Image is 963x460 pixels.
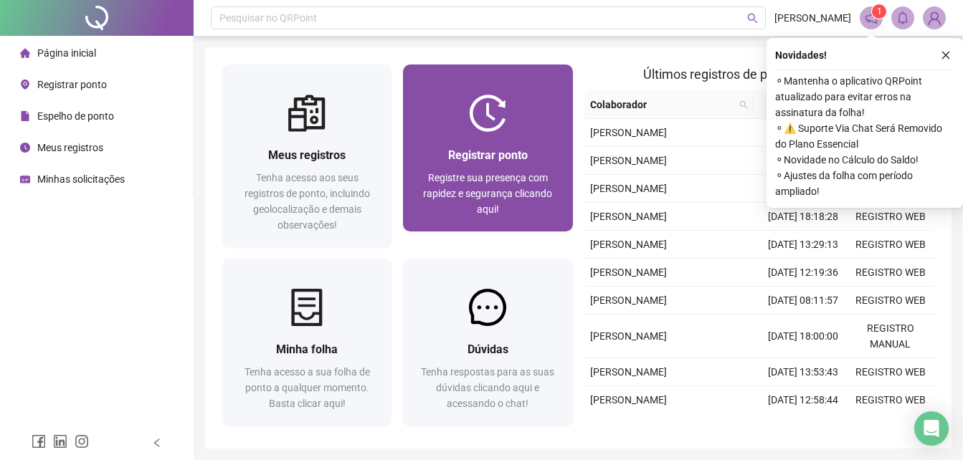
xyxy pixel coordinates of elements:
[847,386,934,414] td: REGISTRO WEB
[590,294,667,306] span: [PERSON_NAME]
[759,259,847,287] td: [DATE] 12:19:36
[759,315,847,358] td: [DATE] 18:00:00
[775,47,827,63] span: Novidades !
[53,434,67,449] span: linkedin
[421,366,554,409] span: Tenha respostas para as suas dúvidas clicando aqui e acessando o chat!
[775,120,954,152] span: ⚬ ⚠️ Suporte Via Chat Será Removido do Plano Essencial
[590,330,667,342] span: [PERSON_NAME]
[590,183,667,194] span: [PERSON_NAME]
[448,148,528,162] span: Registrar ponto
[32,434,46,449] span: facebook
[872,4,886,19] sup: 1
[643,67,875,82] span: Últimos registros de ponto sincronizados
[20,48,30,58] span: home
[847,315,934,358] td: REGISTRO MANUAL
[759,119,847,147] td: [DATE] 13:53:21
[759,147,847,175] td: [DATE] 12:34:08
[590,211,667,222] span: [PERSON_NAME]
[20,143,30,153] span: clock-circle
[774,10,851,26] span: [PERSON_NAME]
[847,287,934,315] td: REGISTRO WEB
[37,110,114,122] span: Espelho de ponto
[847,231,934,259] td: REGISTRO WEB
[775,73,954,120] span: ⚬ Mantenha o aplicativo QRPoint atualizado para evitar erros na assinatura da folha!
[759,203,847,231] td: [DATE] 18:18:28
[468,342,508,356] span: Dúvidas
[276,342,338,356] span: Minha folha
[403,64,572,231] a: Registrar pontoRegistre sua presença com rapidez e segurança clicando aqui!
[222,64,392,247] a: Meus registrosTenha acesso aos seus registros de ponto, incluindo geolocalização e demais observa...
[37,79,107,90] span: Registrar ponto
[37,142,103,153] span: Meus registros
[590,155,667,166] span: [PERSON_NAME]
[590,239,667,250] span: [PERSON_NAME]
[924,7,945,29] img: 93204
[739,100,748,109] span: search
[222,259,392,426] a: Minha folhaTenha acesso a sua folha de ponto a qualquer momento. Basta clicar aqui!
[590,267,667,278] span: [PERSON_NAME]
[245,172,370,231] span: Tenha acesso aos seus registros de ponto, incluindo geolocalização e demais observações!
[896,11,909,24] span: bell
[877,6,882,16] span: 1
[20,111,30,121] span: file
[941,50,951,60] span: close
[736,94,751,115] span: search
[759,358,847,386] td: [DATE] 13:53:43
[775,152,954,168] span: ⚬ Novidade no Cálculo do Saldo!
[590,394,667,406] span: [PERSON_NAME]
[152,438,162,448] span: left
[37,173,125,185] span: Minhas solicitações
[423,172,552,215] span: Registre sua presença com rapidez e segurança clicando aqui!
[759,287,847,315] td: [DATE] 08:11:57
[403,259,572,426] a: DúvidasTenha respostas para as suas dúvidas clicando aqui e acessando o chat!
[37,47,96,59] span: Página inicial
[590,97,734,112] span: Colaborador
[847,203,934,231] td: REGISTRO WEB
[759,231,847,259] td: [DATE] 13:29:13
[914,411,949,446] div: Open Intercom Messenger
[759,386,847,414] td: [DATE] 12:58:44
[754,91,838,119] th: Data/Hora
[865,11,878,24] span: notification
[847,358,934,386] td: REGISTRO WEB
[759,97,821,112] span: Data/Hora
[847,259,934,287] td: REGISTRO WEB
[75,434,89,449] span: instagram
[20,174,30,184] span: schedule
[590,127,667,138] span: [PERSON_NAME]
[775,168,954,199] span: ⚬ Ajustes da folha com período ampliado!
[20,80,30,90] span: environment
[759,175,847,203] td: [DATE] 08:09:29
[245,366,370,409] span: Tenha acesso a sua folha de ponto a qualquer momento. Basta clicar aqui!
[590,366,667,378] span: [PERSON_NAME]
[268,148,346,162] span: Meus registros
[747,13,758,24] span: search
